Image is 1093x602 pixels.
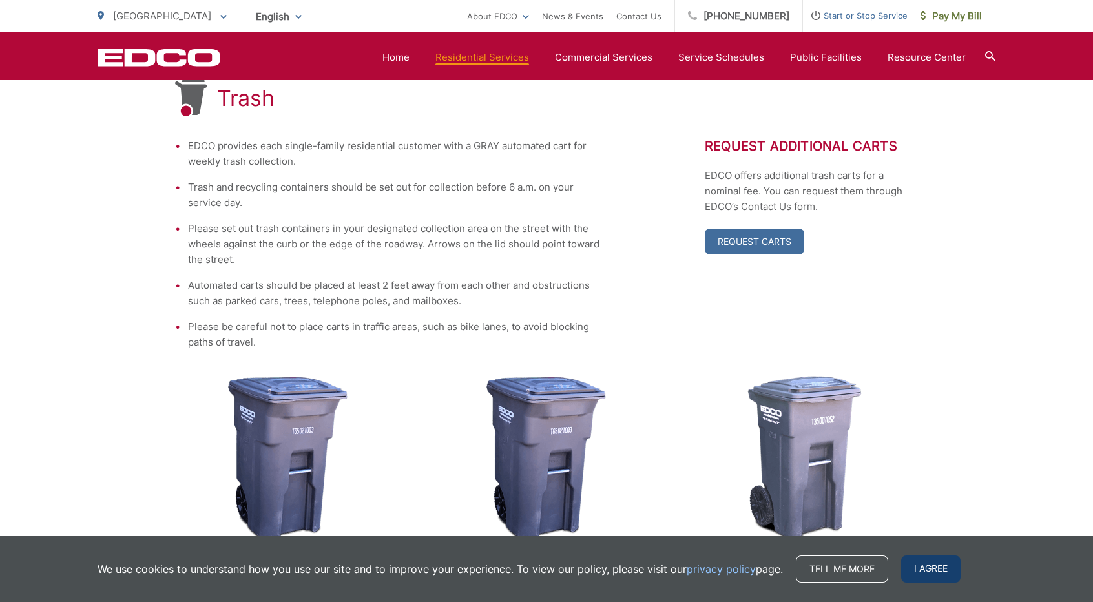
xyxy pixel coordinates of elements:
[888,50,966,65] a: Resource Center
[705,138,918,154] h2: Request Additional Carts
[188,278,601,309] li: Automated carts should be placed at least 2 feet away from each other and obstructions such as pa...
[555,50,652,65] a: Commercial Services
[246,5,311,28] span: English
[113,10,211,22] span: [GEOGRAPHIC_DATA]
[678,50,764,65] a: Service Schedules
[228,376,348,544] img: cart-trash.png
[790,50,862,65] a: Public Facilities
[188,138,601,169] li: EDCO provides each single-family residential customer with a GRAY automated cart for weekly trash...
[796,555,888,583] a: Tell me more
[687,561,756,577] a: privacy policy
[486,376,606,544] img: cart-trash.png
[188,180,601,211] li: Trash and recycling containers should be set out for collection before 6 a.m. on your service day.
[435,50,529,65] a: Residential Services
[616,8,661,24] a: Contact Us
[382,50,410,65] a: Home
[188,319,601,350] li: Please be careful not to place carts in traffic areas, such as bike lanes, to avoid blocking path...
[217,85,275,111] h1: Trash
[467,8,529,24] a: About EDCO
[705,229,804,254] a: Request Carts
[747,376,862,544] img: cart-trash-32.png
[542,8,603,24] a: News & Events
[705,168,918,214] p: EDCO offers additional trash carts for a nominal fee. You can request them through EDCO’s Contact...
[901,555,961,583] span: I agree
[98,48,220,67] a: EDCD logo. Return to the homepage.
[98,561,783,577] p: We use cookies to understand how you use our site and to improve your experience. To view our pol...
[188,221,601,267] li: Please set out trash containers in your designated collection area on the street with the wheels ...
[921,8,982,24] span: Pay My Bill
